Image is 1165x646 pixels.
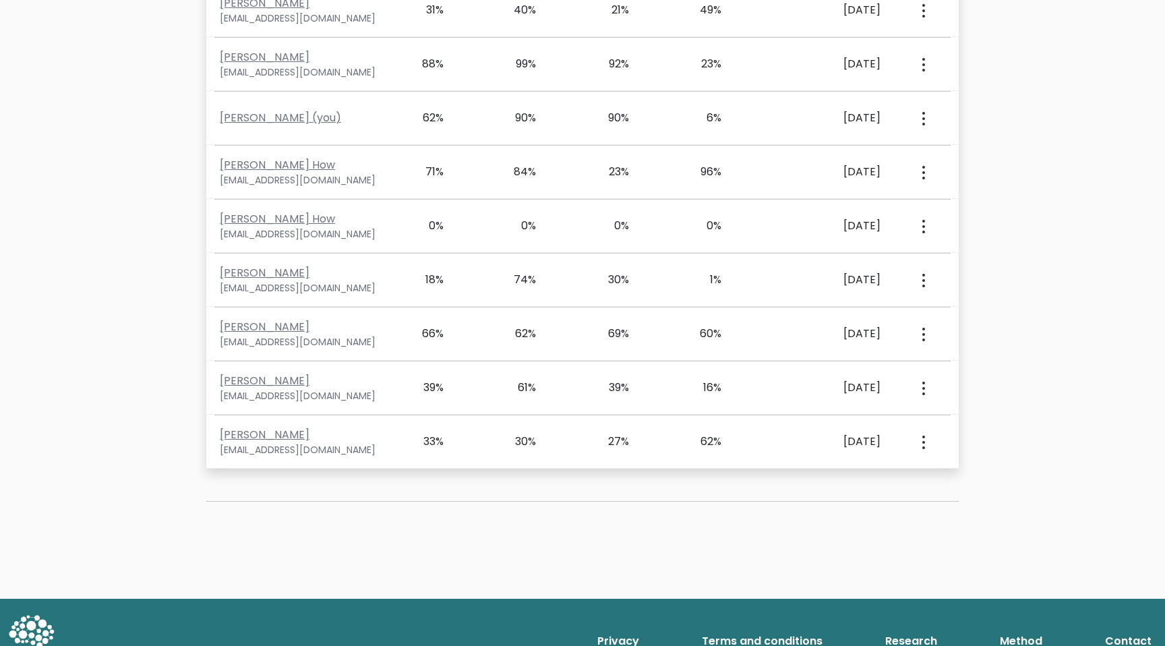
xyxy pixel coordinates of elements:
[591,272,629,288] div: 30%
[591,434,629,450] div: 27%
[684,218,722,234] div: 0%
[776,434,880,450] div: [DATE]
[220,227,389,241] div: [EMAIL_ADDRESS][DOMAIN_NAME]
[684,326,722,342] div: 60%
[684,380,722,396] div: 16%
[405,272,444,288] div: 18%
[220,265,309,281] a: [PERSON_NAME]
[498,2,537,18] div: 40%
[220,319,309,334] a: [PERSON_NAME]
[591,164,629,180] div: 23%
[591,110,629,126] div: 90%
[498,218,537,234] div: 0%
[498,380,537,396] div: 61%
[776,272,880,288] div: [DATE]
[776,326,880,342] div: [DATE]
[684,434,722,450] div: 62%
[498,326,537,342] div: 62%
[220,110,341,125] a: [PERSON_NAME] (you)
[498,56,537,72] div: 99%
[684,164,722,180] div: 96%
[220,281,389,295] div: [EMAIL_ADDRESS][DOMAIN_NAME]
[220,211,335,227] a: [PERSON_NAME] How
[405,380,444,396] div: 39%
[220,389,389,403] div: [EMAIL_ADDRESS][DOMAIN_NAME]
[498,272,537,288] div: 74%
[405,2,444,18] div: 31%
[220,157,335,173] a: [PERSON_NAME] How
[405,434,444,450] div: 33%
[591,218,629,234] div: 0%
[498,164,537,180] div: 84%
[220,335,389,349] div: [EMAIL_ADDRESS][DOMAIN_NAME]
[405,164,444,180] div: 71%
[684,110,722,126] div: 6%
[776,218,880,234] div: [DATE]
[776,164,880,180] div: [DATE]
[591,380,629,396] div: 39%
[405,56,444,72] div: 88%
[220,373,309,388] a: [PERSON_NAME]
[591,2,629,18] div: 21%
[684,2,722,18] div: 49%
[591,56,629,72] div: 92%
[220,11,389,26] div: [EMAIL_ADDRESS][DOMAIN_NAME]
[498,110,537,126] div: 90%
[405,326,444,342] div: 66%
[776,2,880,18] div: [DATE]
[498,434,537,450] div: 30%
[220,49,309,65] a: [PERSON_NAME]
[405,110,444,126] div: 62%
[591,326,629,342] div: 69%
[220,65,389,80] div: [EMAIL_ADDRESS][DOMAIN_NAME]
[684,56,722,72] div: 23%
[405,218,444,234] div: 0%
[776,110,880,126] div: [DATE]
[776,380,880,396] div: [DATE]
[220,173,389,187] div: [EMAIL_ADDRESS][DOMAIN_NAME]
[220,427,309,442] a: [PERSON_NAME]
[220,443,389,457] div: [EMAIL_ADDRESS][DOMAIN_NAME]
[684,272,722,288] div: 1%
[776,56,880,72] div: [DATE]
